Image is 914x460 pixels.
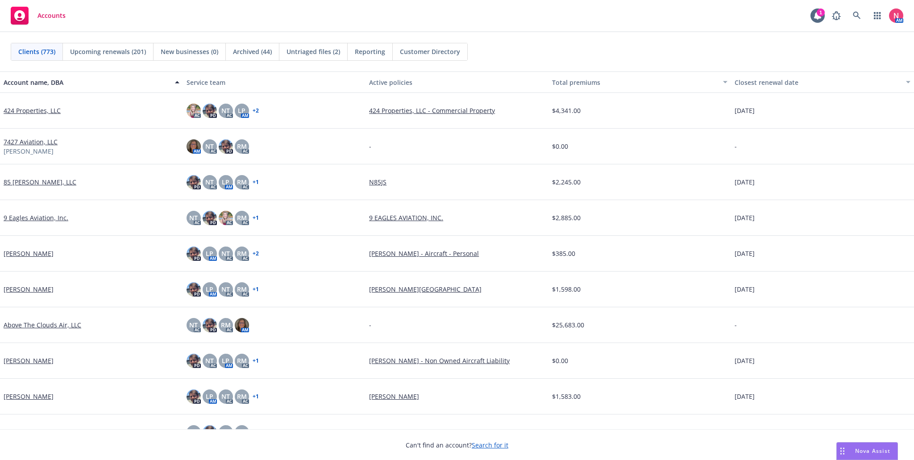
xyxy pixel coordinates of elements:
a: + 1 [253,180,259,185]
span: NT [189,213,198,222]
span: [DATE] [735,177,755,187]
img: photo [203,211,217,225]
img: photo [187,104,201,118]
span: RM [237,213,247,222]
span: ST [190,427,197,437]
span: [DATE] [735,284,755,294]
a: Search [848,7,866,25]
div: Total premiums [552,78,718,87]
span: RM [237,142,247,151]
span: - [369,427,371,437]
span: $2,245.00 [552,177,581,187]
div: Account name, DBA [4,78,170,87]
span: RM [237,392,247,401]
img: photo [203,104,217,118]
a: [PERSON_NAME] [369,392,545,401]
a: + 2 [253,108,259,113]
span: [PERSON_NAME] [4,146,54,156]
span: [DATE] [735,356,755,365]
div: Drag to move [837,443,848,460]
span: NT [221,427,230,437]
div: Closest renewal date [735,78,901,87]
img: photo [187,247,201,261]
a: [PERSON_NAME] [4,392,54,401]
span: [DATE] [735,106,755,115]
a: 9 EAGLES AVIATION, INC. [369,213,545,222]
a: Report a Bug [827,7,845,25]
span: RM [237,177,247,187]
span: - [735,142,737,151]
span: - [735,427,737,437]
a: 7427 Aviation, LLC [4,137,58,146]
span: RM [237,356,247,365]
span: - [735,320,737,330]
span: Upcoming renewals (201) [70,47,146,56]
span: [DATE] [735,392,755,401]
span: RM [237,284,247,294]
span: LP [222,177,229,187]
div: Service team [187,78,362,87]
a: + 1 [253,358,259,364]
a: [PERSON_NAME][GEOGRAPHIC_DATA] [369,284,545,294]
img: photo [235,318,249,332]
span: NT [221,249,230,258]
span: RM [237,427,247,437]
span: NT [221,106,230,115]
a: 9 Eagles Aviation, Inc. [4,213,68,222]
span: - [369,320,371,330]
span: $385.00 [552,249,575,258]
span: Archived (44) [233,47,272,56]
button: Service team [183,71,366,93]
span: NT [205,356,214,365]
a: + 2 [253,251,259,256]
a: Search for it [472,441,508,449]
span: NT [221,284,230,294]
span: - [369,142,371,151]
a: Accounts [7,3,69,28]
img: photo [187,389,201,404]
img: photo [219,139,233,154]
span: $0.00 [552,142,568,151]
button: Active policies [366,71,548,93]
span: $1,583.00 [552,392,581,401]
a: 424 Properties, LLC - Commercial Property [369,106,545,115]
a: [PERSON_NAME] [4,284,54,294]
a: + 1 [253,287,259,292]
span: Clients (773) [18,47,55,56]
a: 85 [PERSON_NAME], LLC [4,177,76,187]
span: $0.00 [552,356,568,365]
span: [DATE] [735,213,755,222]
span: LP [222,356,229,365]
span: Customer Directory [400,47,460,56]
img: photo [203,425,217,439]
span: Untriaged files (2) [287,47,340,56]
span: RM [237,249,247,258]
img: photo [187,354,201,368]
span: NT [205,177,214,187]
span: Accounts [37,12,66,19]
img: photo [203,318,217,332]
img: photo [187,139,201,154]
a: Switch app [868,7,886,25]
span: $0.00 [552,427,568,437]
div: Active policies [369,78,545,87]
img: photo [219,211,233,225]
div: 1 [817,8,825,17]
span: Reporting [355,47,385,56]
span: LP [206,392,213,401]
span: $2,885.00 [552,213,581,222]
span: LP [206,284,213,294]
button: Closest renewal date [731,71,914,93]
span: Can't find an account? [406,440,508,450]
span: RM [221,320,231,330]
img: photo [187,175,201,189]
a: N85JS [369,177,545,187]
a: [PERSON_NAME] [4,249,54,258]
button: Total premiums [548,71,731,93]
span: New businesses (0) [161,47,218,56]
